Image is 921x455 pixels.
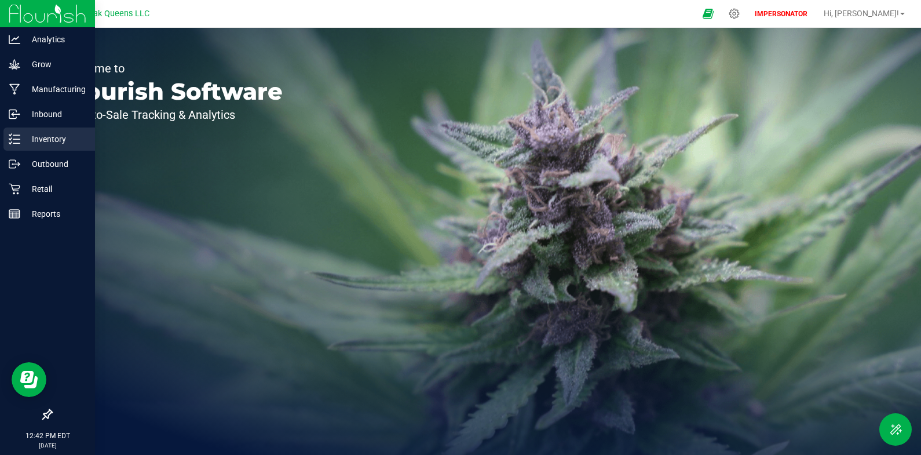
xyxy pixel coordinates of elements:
p: Retail [20,182,90,196]
span: Open Ecommerce Menu [695,2,721,25]
p: Manufacturing [20,82,90,96]
inline-svg: Outbound [9,158,20,170]
p: Outbound [20,157,90,171]
inline-svg: Retail [9,183,20,195]
inline-svg: Inventory [9,133,20,145]
button: Toggle Menu [879,413,912,446]
inline-svg: Reports [9,208,20,220]
p: Inbound [20,107,90,121]
iframe: Resource center [12,362,46,397]
span: Hi, [PERSON_NAME]! [824,9,899,18]
p: Reports [20,207,90,221]
inline-svg: Analytics [9,34,20,45]
div: Manage settings [727,8,741,19]
p: IMPERSONATOR [750,9,812,19]
p: 12:42 PM EDT [5,431,90,441]
p: Welcome to [63,63,283,74]
p: Grow [20,57,90,71]
inline-svg: Manufacturing [9,83,20,95]
p: Seed-to-Sale Tracking & Analytics [63,109,283,121]
p: Flourish Software [63,80,283,103]
span: Oak Queens LLC [87,9,149,19]
p: [DATE] [5,441,90,450]
inline-svg: Grow [9,59,20,70]
inline-svg: Inbound [9,108,20,120]
p: Inventory [20,132,90,146]
p: Analytics [20,32,90,46]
